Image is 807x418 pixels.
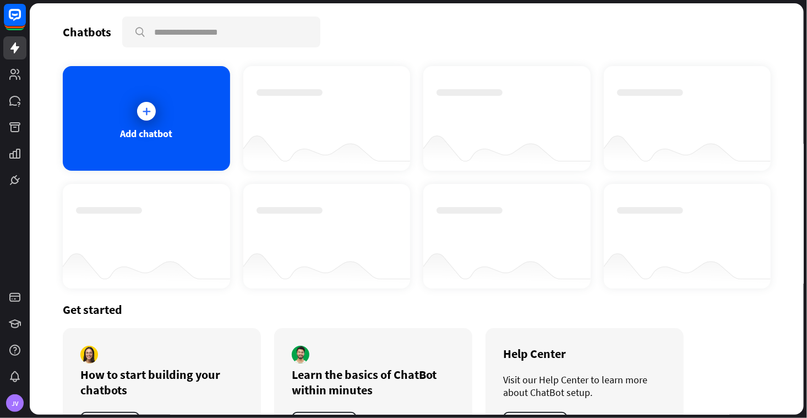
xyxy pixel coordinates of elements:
[80,346,98,363] img: author
[6,394,24,412] div: JV
[63,24,111,40] div: Chatbots
[63,302,771,317] div: Get started
[9,4,42,37] button: Open LiveChat chat widget
[292,367,455,398] div: Learn the basics of ChatBot within minutes
[503,346,666,361] div: Help Center
[120,127,172,140] div: Add chatbot
[292,346,309,363] img: author
[80,367,243,398] div: How to start building your chatbots
[503,373,666,399] div: Visit our Help Center to learn more about ChatBot setup.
